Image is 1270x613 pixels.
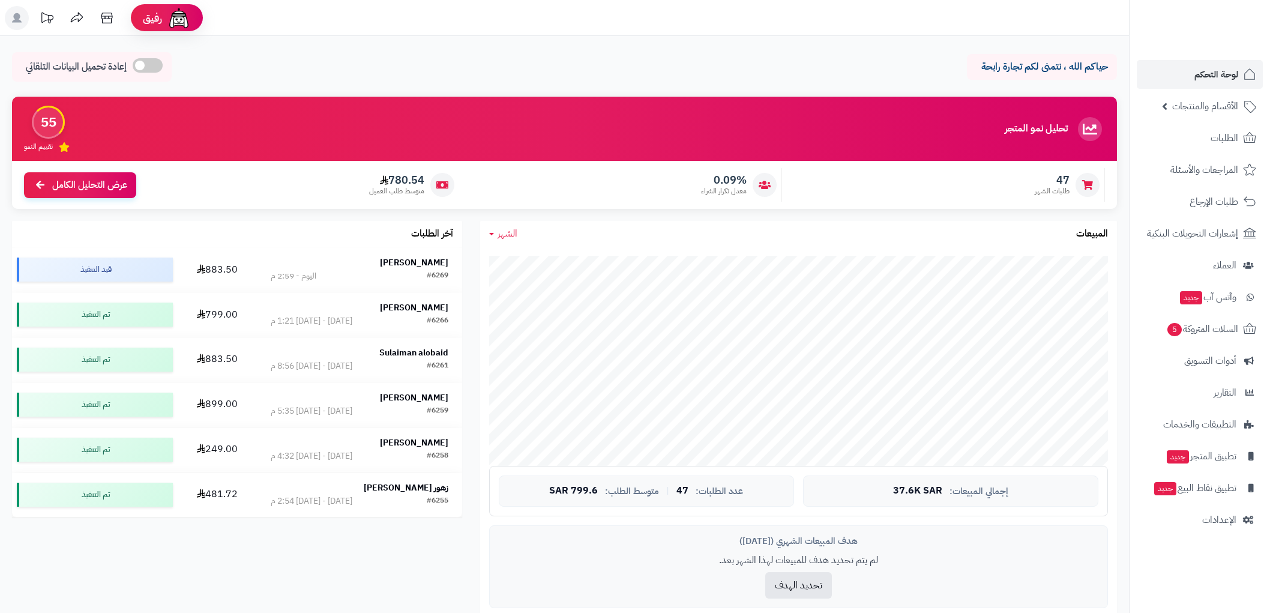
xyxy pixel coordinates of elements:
[1213,257,1236,274] span: العملاء
[17,438,173,462] div: تم التنفيذ
[1167,322,1182,336] span: 5
[1202,512,1236,528] span: الإعدادات
[17,258,173,282] div: قيد التنفيذ
[369,186,424,196] span: متوسط طلب العميل
[976,60,1108,74] p: حياكم الله ، نتمنى لكم تجارة رابحة
[1137,410,1263,439] a: التطبيقات والخدمات
[26,60,127,74] span: إعادة تحميل البيانات التلقائي
[178,427,257,472] td: 249.00
[1005,124,1068,134] h3: تحليل نمو المتجر
[701,174,747,187] span: 0.09%
[1147,225,1238,242] span: إشعارات التحويلات البنكية
[178,473,257,517] td: 481.72
[1166,448,1236,465] span: تطبيق المتجر
[1137,506,1263,534] a: الإعدادات
[605,486,659,497] span: متوسط الطلب:
[1137,187,1263,216] a: طلبات الإرجاع
[364,482,448,494] strong: زهور [PERSON_NAME]
[1137,315,1263,343] a: السلات المتروكة5
[1170,162,1238,178] span: المراجعات والأسئلة
[1137,124,1263,152] a: الطلبات
[427,360,448,372] div: #6261
[24,172,136,198] a: عرض التحليل الكامل
[1137,251,1263,280] a: العملاء
[1180,291,1202,304] span: جديد
[427,495,448,507] div: #6255
[1153,480,1236,497] span: تطبيق نقاط البيع
[24,142,53,152] span: تقييم النمو
[380,256,448,269] strong: [PERSON_NAME]
[32,6,62,33] a: تحديثات المنصة
[271,360,352,372] div: [DATE] - [DATE] 8:56 م
[178,247,257,292] td: 883.50
[1035,174,1070,187] span: 47
[427,270,448,282] div: #6269
[666,486,669,495] span: |
[1035,186,1070,196] span: طلبات الشهر
[1172,98,1238,115] span: الأقسام والمنتجات
[1137,474,1263,503] a: تطبيق نقاط البيعجديد
[369,174,424,187] span: 780.54
[1167,450,1189,464] span: جديد
[1214,384,1236,401] span: التقارير
[380,301,448,314] strong: [PERSON_NAME]
[696,486,743,497] span: عدد الطلبات:
[676,486,688,497] span: 47
[427,405,448,417] div: #6259
[1137,60,1263,89] a: لوحة التحكم
[379,346,448,359] strong: Sulaiman alobaid
[52,178,127,192] span: عرض التحليل الكامل
[143,11,162,25] span: رفيق
[271,270,316,282] div: اليوم - 2:59 م
[549,486,598,497] span: 799.6 SAR
[1137,346,1263,375] a: أدوات التسويق
[1184,352,1236,369] span: أدوات التسويق
[167,6,191,30] img: ai-face.png
[499,535,1098,548] div: هدف المبيعات الشهري ([DATE])
[380,436,448,449] strong: [PERSON_NAME]
[498,226,517,241] span: الشهر
[1194,66,1238,83] span: لوحة التحكم
[17,393,173,417] div: تم التنفيذ
[701,186,747,196] span: معدل تكرار الشراء
[1137,283,1263,312] a: وآتس آبجديد
[427,315,448,327] div: #6266
[1137,378,1263,407] a: التقارير
[178,337,257,382] td: 883.50
[489,227,517,241] a: الشهر
[893,486,942,497] span: 37.6K SAR
[1211,130,1238,146] span: الطلبات
[271,450,352,462] div: [DATE] - [DATE] 4:32 م
[499,554,1098,567] p: لم يتم تحديد هدف للمبيعات لهذا الشهر بعد.
[765,572,832,599] button: تحديد الهدف
[1137,219,1263,248] a: إشعارات التحويلات البنكية
[17,303,173,327] div: تم التنفيذ
[380,391,448,404] strong: [PERSON_NAME]
[1163,416,1236,433] span: التطبيقات والخدمات
[427,450,448,462] div: #6258
[1188,9,1259,34] img: logo-2.png
[1190,193,1238,210] span: طلبات الإرجاع
[271,315,352,327] div: [DATE] - [DATE] 1:21 م
[411,229,453,240] h3: آخر الطلبات
[1166,321,1238,337] span: السلات المتروكة
[1179,289,1236,306] span: وآتس آب
[17,483,173,507] div: تم التنفيذ
[178,382,257,427] td: 899.00
[271,405,352,417] div: [DATE] - [DATE] 5:35 م
[271,495,352,507] div: [DATE] - [DATE] 2:54 م
[178,292,257,337] td: 799.00
[1137,156,1263,184] a: المراجعات والأسئلة
[949,486,1008,497] span: إجمالي المبيعات:
[1137,442,1263,471] a: تطبيق المتجرجديد
[17,348,173,372] div: تم التنفيذ
[1076,229,1108,240] h3: المبيعات
[1154,482,1176,495] span: جديد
